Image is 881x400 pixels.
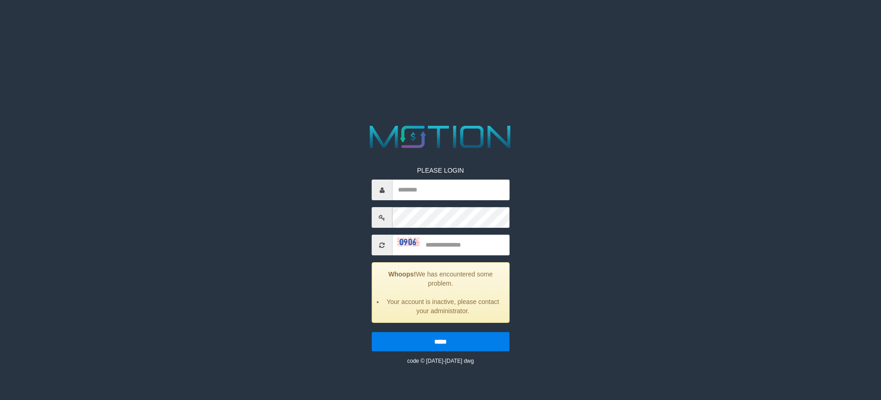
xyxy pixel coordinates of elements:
[364,122,517,152] img: MOTION_logo.png
[372,262,510,323] div: We has encountered some problem.
[407,358,474,364] small: code © [DATE]-[DATE] dwg
[384,297,502,315] li: Your account is inactive, please contact your administrator.
[388,270,416,278] strong: Whoops!
[372,166,510,175] p: PLEASE LOGIN
[397,237,420,247] img: captcha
